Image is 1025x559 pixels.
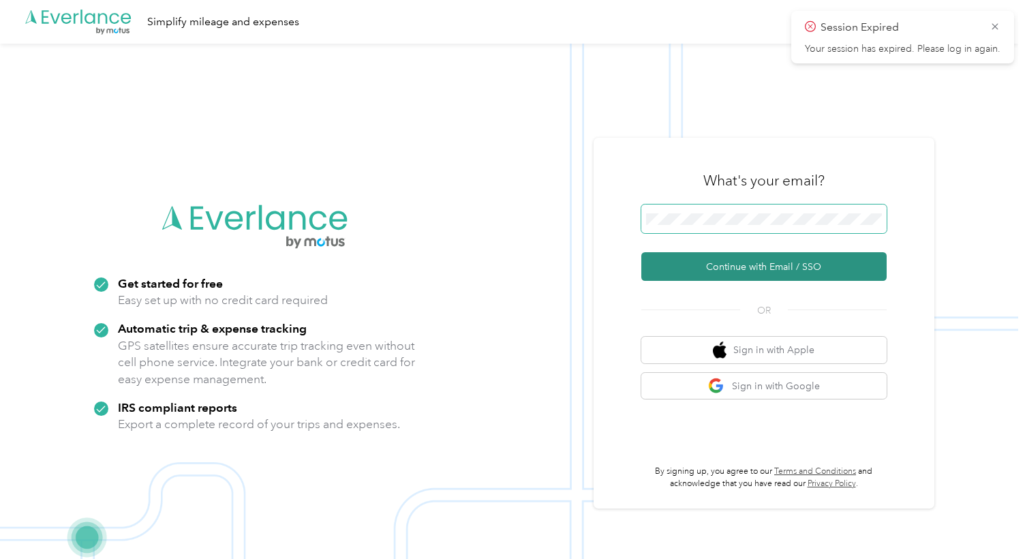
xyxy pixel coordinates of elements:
a: Terms and Conditions [774,466,856,477]
p: By signing up, you agree to our and acknowledge that you have read our . [641,466,887,489]
button: Continue with Email / SSO [641,252,887,281]
button: apple logoSign in with Apple [641,337,887,363]
strong: Automatic trip & expense tracking [118,321,307,335]
button: google logoSign in with Google [641,373,887,399]
strong: IRS compliant reports [118,400,237,414]
p: Session Expired [821,19,980,36]
iframe: Everlance-gr Chat Button Frame [949,483,1025,559]
a: Privacy Policy [808,479,856,489]
h3: What's your email? [703,171,825,190]
img: apple logo [713,342,726,359]
span: OR [740,303,788,318]
p: GPS satellites ensure accurate trip tracking even without cell phone service. Integrate your bank... [118,337,416,388]
strong: Get started for free [118,276,223,290]
p: Export a complete record of your trips and expenses. [118,416,400,433]
img: google logo [708,378,725,395]
p: Easy set up with no credit card required [118,292,328,309]
div: Simplify mileage and expenses [147,14,299,31]
p: Your session has expired. Please log in again. [805,43,1000,55]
